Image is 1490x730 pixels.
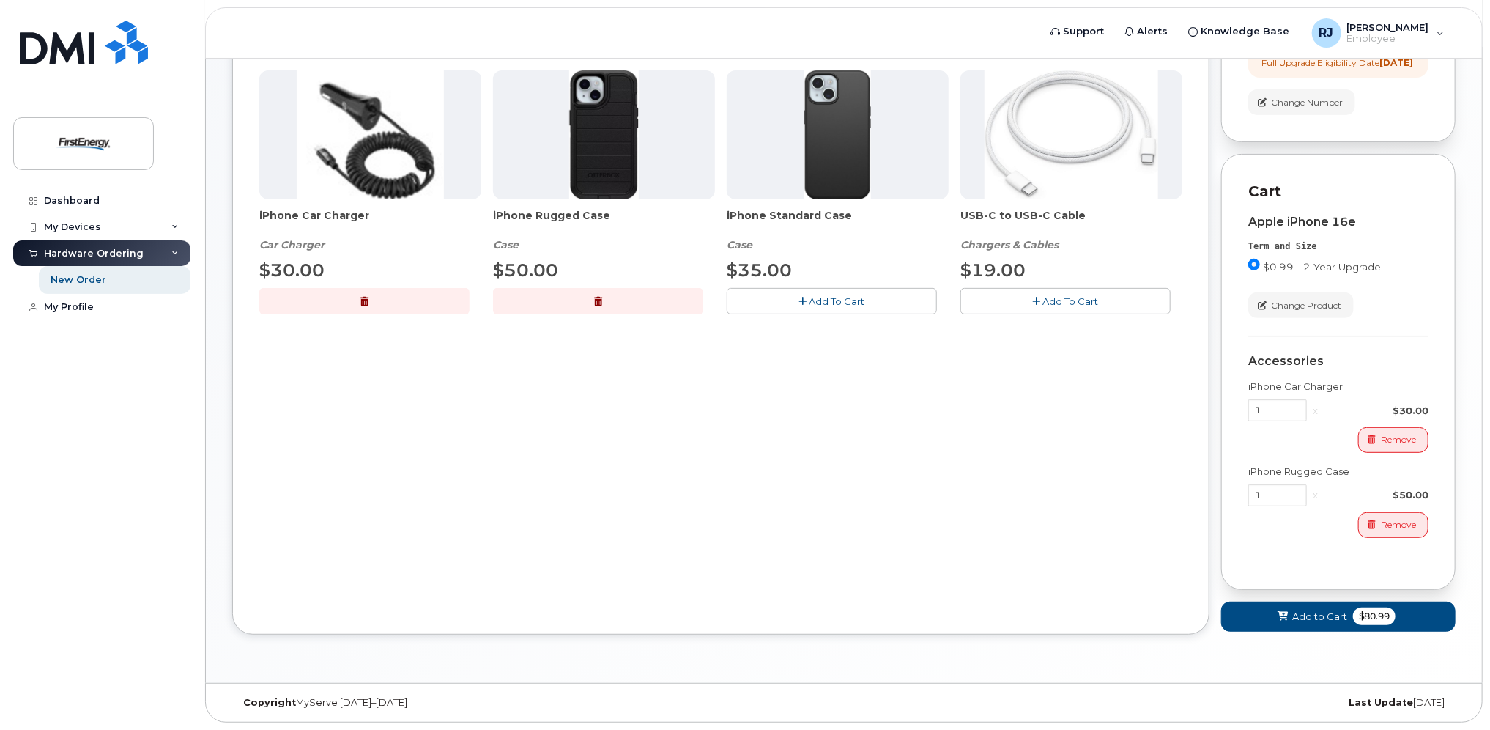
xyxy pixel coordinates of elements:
[1324,404,1428,418] div: $30.00
[1248,89,1355,115] button: Change Number
[727,288,937,314] button: Add To Cart
[1248,355,1428,368] div: Accessories
[1292,610,1347,624] span: Add to Cart
[493,208,715,252] div: iPhone Rugged Case
[1261,56,1413,69] div: Full Upgrade Eligibility Date
[960,238,1059,251] em: Chargers & Cables
[1307,488,1324,502] div: x
[1381,433,1416,446] span: Remove
[1302,18,1455,48] div: Robar, John
[1353,608,1396,625] span: $80.99
[1248,259,1260,270] input: $0.99 - 2 Year Upgrade
[809,295,865,307] span: Add To Cart
[493,259,558,281] span: $50.00
[985,70,1158,199] img: USB-C.jpg
[727,208,949,237] span: iPhone Standard Case
[1221,602,1456,632] button: Add to Cart $80.99
[960,208,1182,237] span: USB-C to USB-C Cable
[1138,24,1168,39] span: Alerts
[1347,33,1429,45] span: Employee
[493,238,519,251] em: Case
[1115,17,1179,46] a: Alerts
[1248,465,1428,479] div: iPhone Rugged Case
[1271,96,1343,109] span: Change Number
[1248,240,1428,253] div: Term and Size
[960,259,1026,281] span: $19.00
[1271,299,1341,312] span: Change Product
[1349,697,1413,708] strong: Last Update
[1248,380,1428,394] div: iPhone Car Charger
[1248,215,1428,229] div: Apple iPhone 16e
[569,70,639,199] img: Defender.jpg
[1248,181,1428,202] p: Cart
[1064,24,1105,39] span: Support
[1307,404,1324,418] div: x
[259,208,481,252] div: iPhone Car Charger
[1358,512,1428,538] button: Remove
[1041,17,1115,46] a: Support
[804,70,871,199] img: Symmetry.jpg
[1324,488,1428,502] div: $50.00
[1319,24,1334,42] span: RJ
[259,259,325,281] span: $30.00
[960,288,1171,314] button: Add To Cart
[1426,666,1479,719] iframe: Messenger Launcher
[1201,24,1290,39] span: Knowledge Base
[1379,57,1413,68] strong: [DATE]
[727,259,792,281] span: $35.00
[1179,17,1300,46] a: Knowledge Base
[1347,21,1429,33] span: [PERSON_NAME]
[259,208,481,237] span: iPhone Car Charger
[1048,697,1456,709] div: [DATE]
[727,238,752,251] em: Case
[232,697,640,709] div: MyServe [DATE]–[DATE]
[1358,427,1428,453] button: Remove
[493,208,715,237] span: iPhone Rugged Case
[297,70,444,199] img: iphonesecg.jpg
[1263,261,1381,273] span: $0.99 - 2 Year Upgrade
[727,208,949,252] div: iPhone Standard Case
[1248,292,1354,318] button: Change Product
[259,238,325,251] em: Car Charger
[960,208,1182,252] div: USB-C to USB-C Cable
[1381,518,1416,531] span: Remove
[243,697,296,708] strong: Copyright
[1043,295,1099,307] span: Add To Cart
